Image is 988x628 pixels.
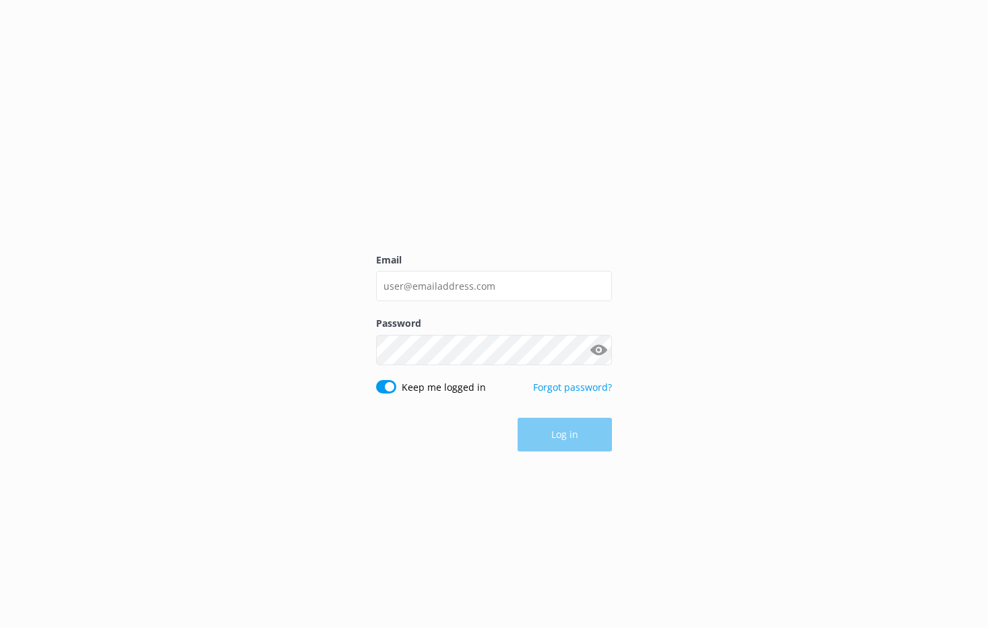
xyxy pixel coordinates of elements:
label: Password [376,316,612,331]
label: Keep me logged in [402,380,486,395]
label: Email [376,253,612,268]
button: Show password [585,336,612,363]
a: Forgot password? [533,381,612,394]
input: user@emailaddress.com [376,271,612,301]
